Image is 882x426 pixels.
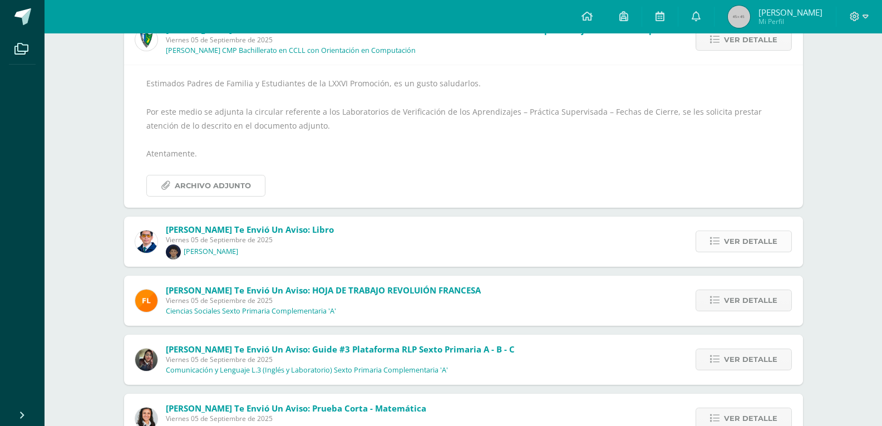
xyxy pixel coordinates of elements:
p: Comunicación y Lenguaje L.3 (Inglés y Laboratorio) Sexto Primaria Complementaria 'A' [166,366,448,375]
img: 059ccfba660c78d33e1d6e9d5a6a4bb6.png [135,231,157,253]
span: Ver detalle [724,30,777,50]
div: Estimados Padres de Familia y Estudiantes de la LXXVI Promoción, es un gusto saludarlos. Por este... [146,76,781,196]
span: Ver detalle [724,349,777,370]
img: eb2daf4f58bb6384e22fd0553dffb404.png [166,244,181,259]
p: Ciencias Sociales Sexto Primaria Complementaria 'A' [166,307,336,316]
span: [PERSON_NAME] [758,7,822,18]
span: [PERSON_NAME] te envió un aviso: Guide #3 Plataforma RLP Sexto Primaria A - B - C [166,344,515,355]
img: f727c7009b8e908c37d274233f9e6ae1.png [135,349,157,371]
a: Archivo Adjunto [146,175,265,197]
span: Archivo Adjunto [175,175,251,196]
span: Viernes 05 de Septiembre de 2025 [166,235,334,244]
span: Ver detalle [724,290,777,311]
span: Viernes 05 de Septiembre de 2025 [166,414,426,423]
img: 9f174a157161b4ddbe12118a61fed988.png [135,28,157,51]
span: Mi Perfil [758,17,822,26]
img: 00e92e5268842a5da8ad8efe5964f981.png [135,290,157,312]
img: 45x45 [728,6,750,28]
span: Viernes 05 de Septiembre de 2025 [166,35,770,45]
p: [PERSON_NAME] [184,247,238,256]
span: [PERSON_NAME] te envió un aviso: HOJA DE TRABAJO REVOLUIÓN FRANCESA [166,285,481,296]
span: [PERSON_NAME] te envió un aviso: Libro [166,224,334,235]
span: [PERSON_NAME] te envió un aviso: Prueba corta - Matemática [166,403,426,414]
p: [PERSON_NAME] CMP Bachillerato en CCLL con Orientación en Computación [166,46,416,55]
span: Viernes 05 de Septiembre de 2025 [166,355,515,364]
span: Ver detalle [724,231,777,252]
span: Viernes 05 de Septiembre de 2025 [166,296,481,305]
